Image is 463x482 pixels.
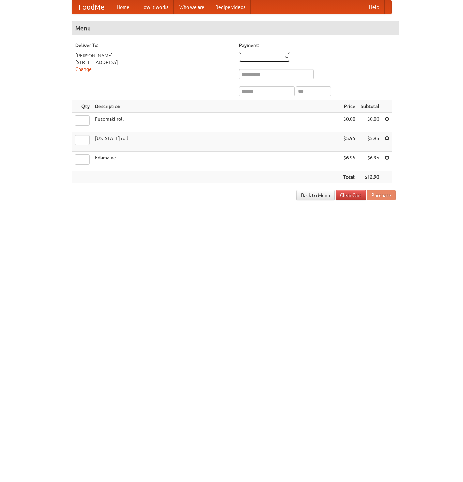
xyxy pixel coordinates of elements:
td: Edamame [92,152,340,171]
h5: Deliver To: [75,42,232,49]
th: Description [92,100,340,113]
td: $5.95 [358,132,382,152]
button: Purchase [367,190,396,200]
h5: Payment: [239,42,396,49]
div: [PERSON_NAME] [75,52,232,59]
td: $6.95 [340,152,358,171]
th: Subtotal [358,100,382,113]
a: Back to Menu [296,190,335,200]
th: Qty [72,100,92,113]
h4: Menu [72,21,399,35]
td: $0.00 [340,113,358,132]
th: Total: [340,171,358,184]
a: Change [75,66,92,72]
div: [STREET_ADDRESS] [75,59,232,66]
a: FoodMe [72,0,111,14]
a: How it works [135,0,174,14]
td: $6.95 [358,152,382,171]
a: Help [364,0,385,14]
td: [US_STATE] roll [92,132,340,152]
td: Futomaki roll [92,113,340,132]
a: Clear Cart [336,190,366,200]
a: Recipe videos [210,0,251,14]
th: Price [340,100,358,113]
td: $0.00 [358,113,382,132]
a: Home [111,0,135,14]
th: $12.90 [358,171,382,184]
td: $5.95 [340,132,358,152]
a: Who we are [174,0,210,14]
